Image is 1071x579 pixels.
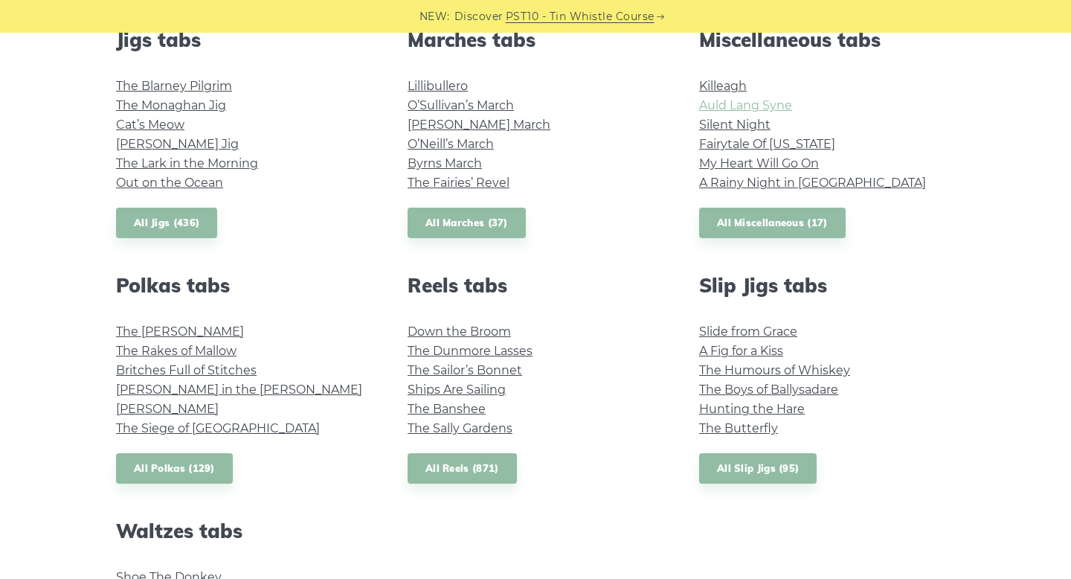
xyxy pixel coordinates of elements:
a: Britches Full of Stitches [116,363,257,377]
a: Lillibullero [408,79,468,93]
a: The Banshee [408,402,486,416]
a: The Siege of [GEOGRAPHIC_DATA] [116,421,320,435]
h2: Waltzes tabs [116,519,372,543]
h2: Reels tabs [408,274,663,297]
a: Killeagh [699,79,747,93]
a: O’Sullivan’s March [408,98,514,112]
a: Out on the Ocean [116,176,223,190]
a: PST10 - Tin Whistle Course [506,8,654,25]
a: Hunting the Hare [699,402,805,416]
h2: Miscellaneous tabs [699,28,955,51]
h2: Marches tabs [408,28,663,51]
a: A Rainy Night in [GEOGRAPHIC_DATA] [699,176,926,190]
a: The Blarney Pilgrim [116,79,232,93]
a: All Marches (37) [408,208,526,238]
span: NEW: [419,8,450,25]
a: Cat’s Meow [116,118,184,132]
a: Slide from Grace [699,324,797,339]
a: O’Neill’s March [408,137,494,151]
a: Auld Lang Syne [699,98,792,112]
a: All Slip Jigs (95) [699,453,817,484]
a: The Monaghan Jig [116,98,226,112]
a: The Dunmore Lasses [408,344,533,358]
a: The Rakes of Mallow [116,344,237,358]
a: The Boys of Ballysadare [699,383,838,397]
a: [PERSON_NAME] [116,402,219,416]
a: All Polkas (129) [116,453,233,484]
a: Silent Night [699,118,771,132]
a: Down the Broom [408,324,511,339]
a: The Sailor’s Bonnet [408,363,522,377]
a: The [PERSON_NAME] [116,324,244,339]
a: A Fig for a Kiss [699,344,783,358]
span: Discover [454,8,504,25]
h2: Jigs tabs [116,28,372,51]
a: The Butterfly [699,421,778,435]
a: [PERSON_NAME] March [408,118,550,132]
a: Fairytale Of [US_STATE] [699,137,835,151]
a: [PERSON_NAME] in the [PERSON_NAME] [116,383,362,397]
a: All Miscellaneous (17) [699,208,846,238]
a: Ships Are Sailing [408,383,506,397]
a: Byrns March [408,156,482,170]
a: My Heart Will Go On [699,156,819,170]
h2: Polkas tabs [116,274,372,297]
a: The Fairies’ Revel [408,176,509,190]
h2: Slip Jigs tabs [699,274,955,297]
a: All Reels (871) [408,453,517,484]
a: All Jigs (436) [116,208,217,238]
a: The Humours of Whiskey [699,363,850,377]
a: [PERSON_NAME] Jig [116,137,239,151]
a: The Lark in the Morning [116,156,258,170]
a: The Sally Gardens [408,421,512,435]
